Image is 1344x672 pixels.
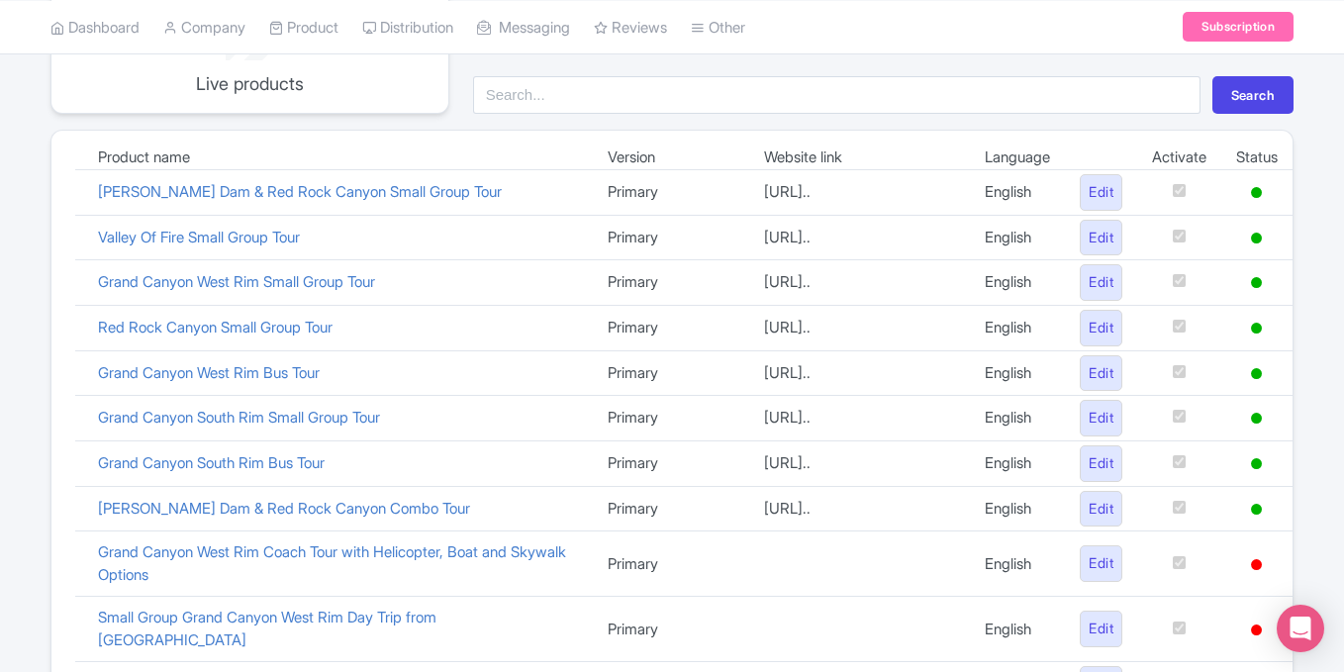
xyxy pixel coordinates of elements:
[1080,355,1122,392] a: Edit
[593,531,749,597] td: Primary
[98,318,333,336] a: Red Rock Canyon Small Group Tour
[1080,545,1122,582] a: Edit
[749,305,970,350] td: [URL]..
[1277,605,1324,652] div: Open Intercom Messenger
[98,408,380,427] a: Grand Canyon South Rim Small Group Tour
[1080,220,1122,256] a: Edit
[1080,491,1122,528] a: Edit
[749,396,970,441] td: [URL]..
[749,215,970,260] td: [URL]..
[98,182,502,201] a: [PERSON_NAME] Dam & Red Rock Canyon Small Group Tour
[970,305,1065,350] td: English
[1183,12,1294,42] a: Subscription
[83,146,593,170] td: Product name
[98,228,300,246] a: Valley Of Fire Small Group Tour
[1221,146,1293,170] td: Status
[593,396,749,441] td: Primary
[98,542,566,584] a: Grand Canyon West Rim Coach Tour with Helicopter, Boat and Skywalk Options
[1080,264,1122,301] a: Edit
[1080,400,1122,436] a: Edit
[749,146,970,170] td: Website link
[749,170,970,216] td: [URL]..
[1137,146,1221,170] td: Activate
[98,499,470,518] a: [PERSON_NAME] Dam & Red Rock Canyon Combo Tour
[168,70,331,97] p: Live products
[970,440,1065,486] td: English
[98,453,325,472] a: Grand Canyon South Rim Bus Tour
[593,486,749,531] td: Primary
[98,272,375,291] a: Grand Canyon West Rim Small Group Tour
[1080,310,1122,346] a: Edit
[749,260,970,306] td: [URL]..
[970,170,1065,216] td: English
[970,531,1065,597] td: English
[1080,174,1122,211] a: Edit
[593,305,749,350] td: Primary
[970,260,1065,306] td: English
[1080,611,1122,647] a: Edit
[98,608,436,649] a: Small Group Grand Canyon West Rim Day Trip from [GEOGRAPHIC_DATA]
[970,215,1065,260] td: English
[970,146,1065,170] td: Language
[593,170,749,216] td: Primary
[970,486,1065,531] td: English
[970,350,1065,396] td: English
[749,350,970,396] td: [URL]..
[1212,76,1294,114] button: Search
[473,76,1200,114] input: Search...
[593,440,749,486] td: Primary
[593,597,749,662] td: Primary
[593,260,749,306] td: Primary
[1080,445,1122,482] a: Edit
[970,597,1065,662] td: English
[98,363,320,382] a: Grand Canyon West Rim Bus Tour
[749,486,970,531] td: [URL]..
[749,440,970,486] td: [URL]..
[593,146,749,170] td: Version
[970,396,1065,441] td: English
[593,215,749,260] td: Primary
[593,350,749,396] td: Primary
